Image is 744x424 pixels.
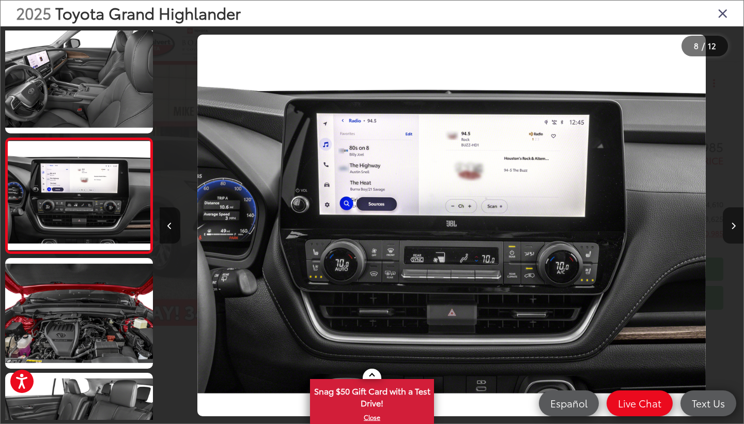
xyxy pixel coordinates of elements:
img: 2025 Toyota Grand Highlander Limited [6,141,151,250]
span: Live Chat [613,397,667,410]
div: 2025 Toyota Grand Highlander Limited 7 [159,35,743,416]
button: Previous image [160,207,180,244]
span: 12 [708,40,716,51]
span: 8 [694,40,699,51]
a: Live Chat [607,390,673,416]
a: Español [539,390,599,416]
i: Close gallery [718,6,728,20]
span: Español [545,397,593,410]
a: Text Us [680,390,736,416]
img: 2025 Toyota Grand Highlander Limited [197,35,706,416]
span: Text Us [687,397,730,410]
img: 2025 Toyota Grand Highlander Limited [4,22,154,134]
span: / [701,42,706,50]
span: Toyota Grand Highlander [55,2,241,24]
span: Snag $50 Gift Card with a Test Drive! [311,380,433,412]
button: Next image [723,207,743,244]
span: 2025 [16,2,51,24]
img: 2025 Toyota Grand Highlander Limited [4,256,154,369]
